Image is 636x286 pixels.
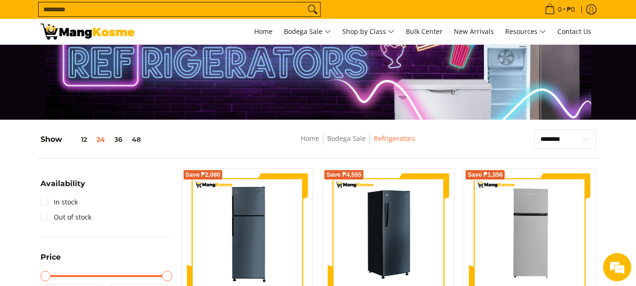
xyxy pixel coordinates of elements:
[467,172,503,178] span: Save ₱1,556
[40,253,61,268] summary: Open
[110,136,127,143] button: 36
[127,136,145,143] button: 48
[49,53,158,65] div: Chat with us now
[505,26,546,38] span: Resources
[500,19,551,44] a: Resources
[284,26,331,38] span: Bodega Sale
[556,6,563,13] span: 0
[454,27,494,36] span: New Arrivals
[250,19,277,44] a: Home
[565,6,576,13] span: ₱0
[279,19,336,44] a: Bodega Sale
[40,253,61,261] span: Price
[40,195,78,210] a: In stock
[40,135,145,144] h5: Show
[62,136,92,143] button: 12
[326,172,362,178] span: Save ₱4,555
[154,5,177,27] div: Minimize live chat window
[542,4,578,15] span: •
[374,134,415,143] a: Refrigerators
[40,210,91,225] a: Out of stock
[342,26,394,38] span: Shop by Class
[557,27,591,36] span: Contact Us
[40,24,135,40] img: Bodega Sale Refrigerator l Mang Kosme: Home Appliances Warehouse Sale
[40,180,85,195] summary: Open
[235,133,482,154] nav: Breadcrumbs
[401,19,447,44] a: Bulk Center
[144,19,596,44] nav: Main Menu
[92,136,110,143] button: 24
[55,84,130,179] span: We're online!
[553,19,596,44] a: Contact Us
[338,19,399,44] a: Shop by Class
[40,180,85,188] span: Availability
[406,27,443,36] span: Bulk Center
[305,2,320,16] button: Search
[301,134,319,143] a: Home
[5,188,179,221] textarea: Type your message and hit 'Enter'
[185,172,221,178] span: Save ₱2,080
[449,19,499,44] a: New Arrivals
[327,134,366,143] a: Bodega Sale
[254,27,273,36] span: Home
